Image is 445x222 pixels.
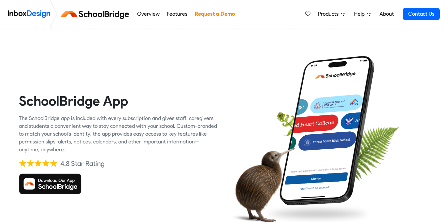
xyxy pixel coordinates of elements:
div: 4.8 Star Rating [60,159,105,169]
img: Download SchoolBridge App [19,173,81,194]
a: Request a Demo [193,7,237,21]
a: Contact Us [403,8,440,20]
a: About [378,7,395,21]
img: schoolbridge logo [60,6,133,22]
a: Features [165,7,189,21]
a: Help [352,7,374,21]
div: The SchoolBridge app is included with every subscription and gives staff, caregivers, and student... [19,114,218,154]
a: Overview [135,7,161,21]
span: Products [318,10,341,18]
a: Products [315,7,348,21]
span: Help [354,10,367,18]
img: phone.png [275,55,379,206]
heading: SchoolBridge App [19,93,218,109]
